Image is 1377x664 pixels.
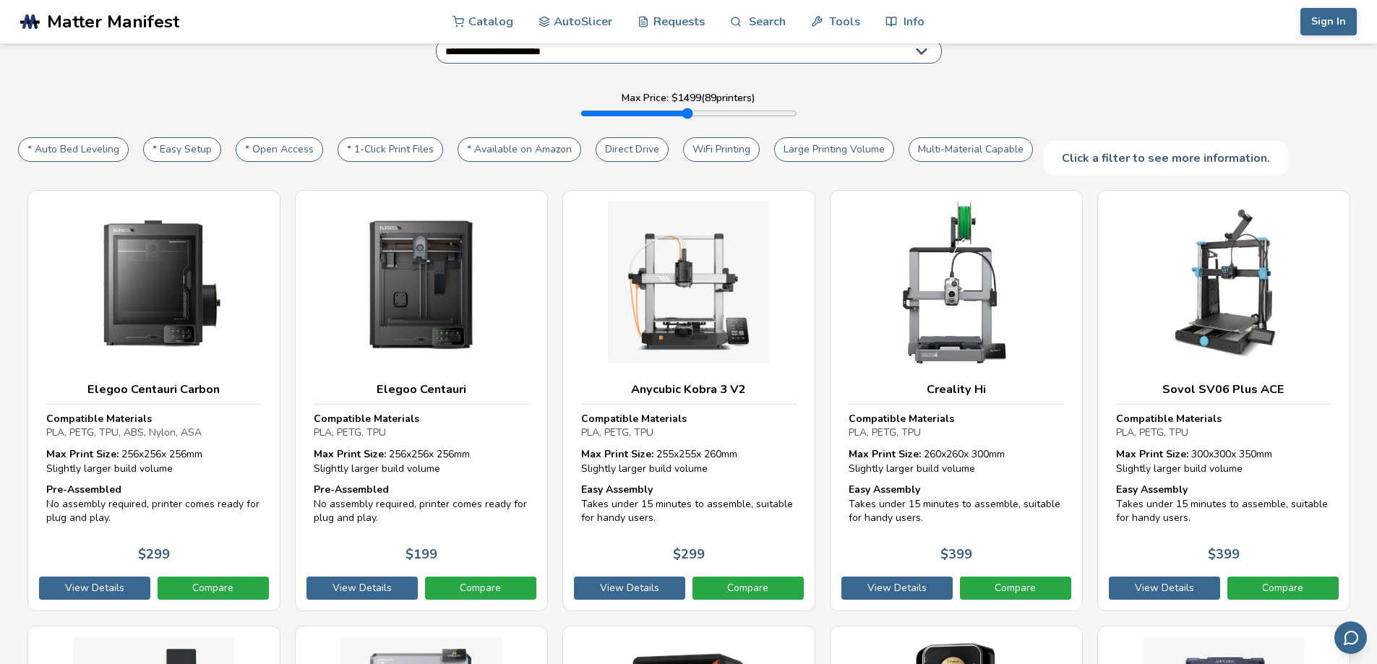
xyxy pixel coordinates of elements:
strong: Easy Assembly [581,483,653,496]
button: * Available on Amazon [458,137,581,162]
a: Anycubic Kobra 3 V2Compatible MaterialsPLA, PETG, TPUMax Print Size: 255x255x 260mmSlightly large... [562,190,815,611]
button: Large Printing Volume [774,137,894,162]
strong: Compatible Materials [581,412,687,426]
strong: Compatible Materials [46,412,152,426]
button: * Easy Setup [143,137,221,162]
button: * 1-Click Print Files [338,137,443,162]
a: View Details [1109,577,1220,600]
div: 255 x 255 x 260 mm Slightly larger build volume [581,447,797,475]
a: View Details [39,577,150,600]
p: $ 399 [1208,547,1240,562]
button: * Auto Bed Leveling [18,137,129,162]
strong: Compatible Materials [314,412,419,426]
span: PLA, PETG, TPU, ABS, Nylon, ASA [46,426,202,439]
a: Compare [960,577,1071,600]
button: WiFi Printing [683,137,760,162]
strong: Max Print Size: [849,447,921,461]
div: Takes under 15 minutes to assemble, suitable for handy users. [849,483,1064,525]
a: Compare [1227,577,1339,600]
p: $ 399 [940,547,972,562]
button: Send feedback via email [1334,621,1367,654]
button: * Open Access [236,137,323,162]
a: Compare [158,577,269,600]
span: PLA, PETG, TPU [314,426,386,439]
a: View Details [306,577,418,600]
strong: Compatible Materials [1116,412,1222,426]
div: Takes under 15 minutes to assemble, suitable for handy users. [1116,483,1331,525]
h3: Anycubic Kobra 3 V2 [581,382,797,397]
div: Takes under 15 minutes to assemble, suitable for handy users. [581,483,797,525]
h3: Elegoo Centauri Carbon [46,382,262,397]
button: Direct Drive [596,137,669,162]
a: View Details [574,577,685,600]
label: Max Price: $ 1499 ( 89 printers) [622,92,755,104]
h3: Elegoo Centauri [314,382,529,397]
p: $ 299 [673,547,705,562]
a: Compare [692,577,804,600]
a: Creality HiCompatible MaterialsPLA, PETG, TPUMax Print Size: 260x260x 300mmSlightly larger build ... [830,190,1083,611]
div: No assembly required, printer comes ready for plug and play. [314,483,529,525]
span: PLA, PETG, TPU [1116,426,1188,439]
strong: Easy Assembly [849,483,920,496]
div: No assembly required, printer comes ready for plug and play. [46,483,262,525]
strong: Max Print Size: [1116,447,1188,461]
a: View Details [841,577,953,600]
div: Click a filter to see more information. [1044,141,1288,176]
div: 260 x 260 x 300 mm Slightly larger build volume [849,447,1064,475]
button: Multi-Material Capable [909,137,1033,162]
div: 256 x 256 x 256 mm Slightly larger build volume [46,447,262,475]
a: Elegoo CentauriCompatible MaterialsPLA, PETG, TPUMax Print Size: 256x256x 256mmSlightly larger bu... [295,190,548,611]
span: PLA, PETG, TPU [581,426,653,439]
strong: Max Print Size: [314,447,386,461]
span: PLA, PETG, TPU [849,426,921,439]
button: Sign In [1300,8,1357,35]
strong: Max Print Size: [46,447,119,461]
strong: Pre-Assembled [46,483,121,496]
a: Elegoo Centauri CarbonCompatible MaterialsPLA, PETG, TPU, ABS, Nylon, ASAMax Print Size: 256x256x... [27,190,280,611]
div: 256 x 256 x 256 mm Slightly larger build volume [314,447,529,475]
a: Compare [425,577,536,600]
strong: Easy Assembly [1116,483,1188,496]
p: $ 199 [406,547,437,562]
strong: Max Print Size: [581,447,653,461]
strong: Compatible Materials [849,412,954,426]
h3: Sovol SV06 Plus ACE [1116,382,1331,397]
h3: Creality Hi [849,382,1064,397]
a: Sovol SV06 Plus ACECompatible MaterialsPLA, PETG, TPUMax Print Size: 300x300x 350mmSlightly large... [1097,190,1350,611]
p: $ 299 [138,547,170,562]
strong: Pre-Assembled [314,483,389,496]
span: Matter Manifest [47,12,179,32]
div: 300 x 300 x 350 mm Slightly larger build volume [1116,447,1331,475]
